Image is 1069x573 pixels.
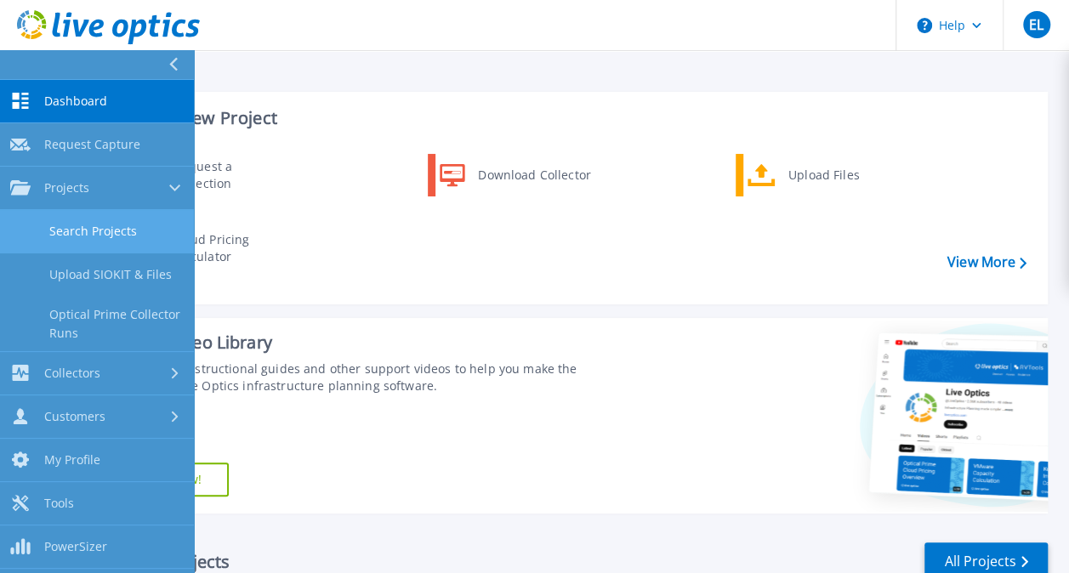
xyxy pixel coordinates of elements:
div: Cloud Pricing Calculator [164,231,290,265]
span: Tools [44,496,74,511]
span: Request Capture [44,137,140,152]
div: Find tutorials, instructional guides and other support videos to help you make the most of your L... [100,360,601,394]
a: View More [947,254,1026,270]
span: Customers [44,409,105,424]
a: Request a Collection [120,154,294,196]
span: PowerSizer [44,539,107,554]
div: Support Video Library [100,332,601,354]
div: Upload Files [780,158,906,192]
a: Download Collector [428,154,602,196]
span: EL [1029,18,1043,31]
div: Download Collector [469,158,598,192]
div: Request a Collection [166,158,290,192]
span: Collectors [44,366,100,381]
span: Dashboard [44,94,107,109]
span: My Profile [44,452,100,468]
span: Projects [44,180,89,196]
a: Cloud Pricing Calculator [120,227,294,269]
a: Upload Files [736,154,910,196]
h3: Start a New Project [121,109,1026,128]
